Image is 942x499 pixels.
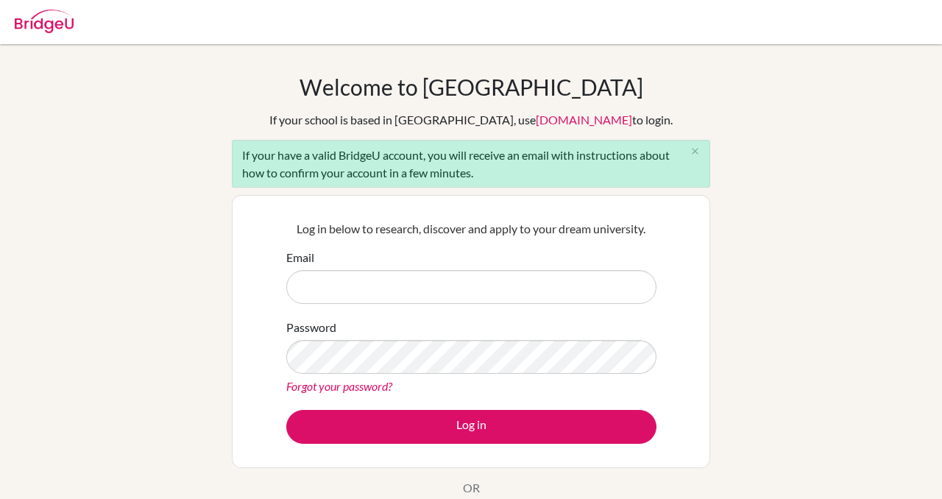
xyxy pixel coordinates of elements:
[680,141,709,163] button: Close
[536,113,632,127] a: [DOMAIN_NAME]
[269,111,673,129] div: If your school is based in [GEOGRAPHIC_DATA], use to login.
[690,146,701,157] i: close
[15,10,74,33] img: Bridge-U
[286,319,336,336] label: Password
[463,479,480,497] p: OR
[286,220,656,238] p: Log in below to research, discover and apply to your dream university.
[286,379,392,393] a: Forgot your password?
[232,140,710,188] div: If your have a valid BridgeU account, you will receive an email with instructions about how to co...
[286,410,656,444] button: Log in
[300,74,643,100] h1: Welcome to [GEOGRAPHIC_DATA]
[286,249,314,266] label: Email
